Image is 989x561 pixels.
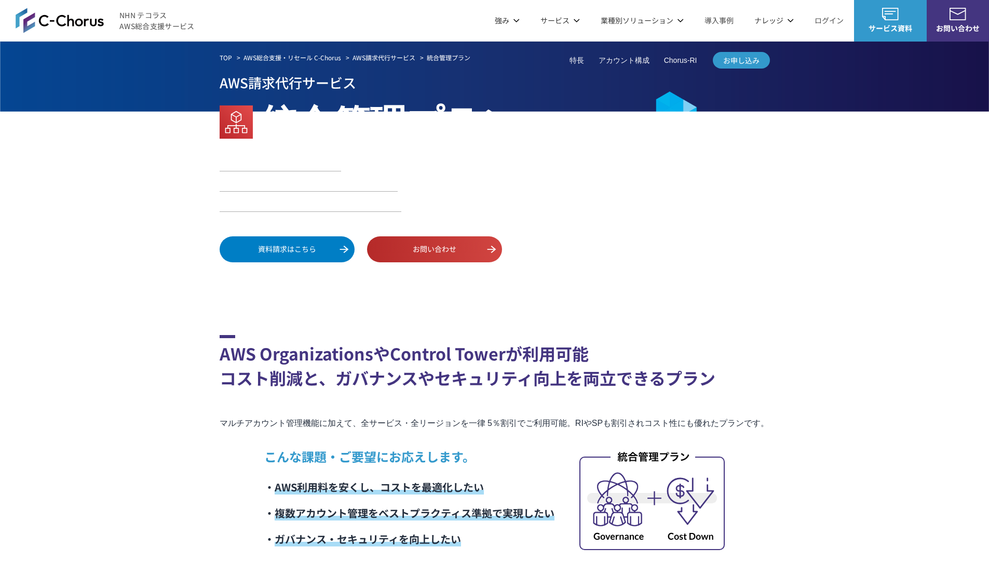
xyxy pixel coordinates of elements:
a: ログイン [815,15,844,26]
img: お問い合わせ [950,8,966,20]
a: お申し込み [713,52,770,69]
span: 複数アカウント管理をベストプラクティス準拠で実現したい [275,505,554,520]
img: AWS総合支援サービス C-Chorus [16,8,104,33]
span: AWS利用料を安くし、コストを最適化したい [275,479,484,495]
span: 5 [293,152,304,170]
p: サービス [540,15,580,26]
span: お申し込み [713,55,770,66]
a: AWS総合支援・リセール C-Chorus [243,53,341,62]
p: こんな課題・ご要望にお応えします。 [264,447,554,466]
img: 統合管理プラン_内容イメージ [579,449,725,550]
a: AWS総合支援サービス C-ChorusNHN テコラスAWS総合支援サービス [16,8,195,33]
a: 特長 [570,55,584,66]
p: 業種別ソリューション [601,15,684,26]
a: AWS請求代行サービス [353,53,415,62]
a: 導入事例 [705,15,734,26]
h2: AWS OrganizationsやControl Towerが利用可能 コスト削減と、ガバナンスやセキュリティ向上を両立できるプラン [220,335,770,390]
img: AWS総合支援サービス C-Chorus サービス資料 [882,8,899,20]
a: お問い合わせ [367,236,502,262]
em: 統合管理プラン [261,94,519,146]
li: ・ [264,526,554,552]
a: Chorus-RI [664,55,697,66]
li: ・ [264,500,554,526]
span: サービス資料 [854,23,927,34]
p: 強み [495,15,520,26]
em: 統合管理プラン [427,53,470,62]
img: AWS Organizations [220,105,253,139]
a: アカウント構成 [599,55,649,66]
li: 24時間365日 AWS技術サポート無料 [220,197,401,211]
li: ・ [264,474,554,500]
a: 資料請求はこちら [220,236,355,262]
p: マルチアカウント管理機能に加えて、全サービス・全リージョンを一律 5％割引でご利用可能。RIやSPも割引されコスト性にも優れたプランです。 [220,416,770,431]
a: TOP [220,53,232,62]
p: AWS請求代行サービス [220,71,770,94]
span: NHN テコラス AWS総合支援サービス [119,10,195,32]
li: AWS Organizations をご利用可能 [220,177,398,191]
span: ガバナンス・セキュリティを向上したい [275,531,461,546]
p: ナレッジ [754,15,794,26]
li: AWS 利用料金 % 割引 [220,153,342,171]
span: お問い合わせ [927,23,989,34]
